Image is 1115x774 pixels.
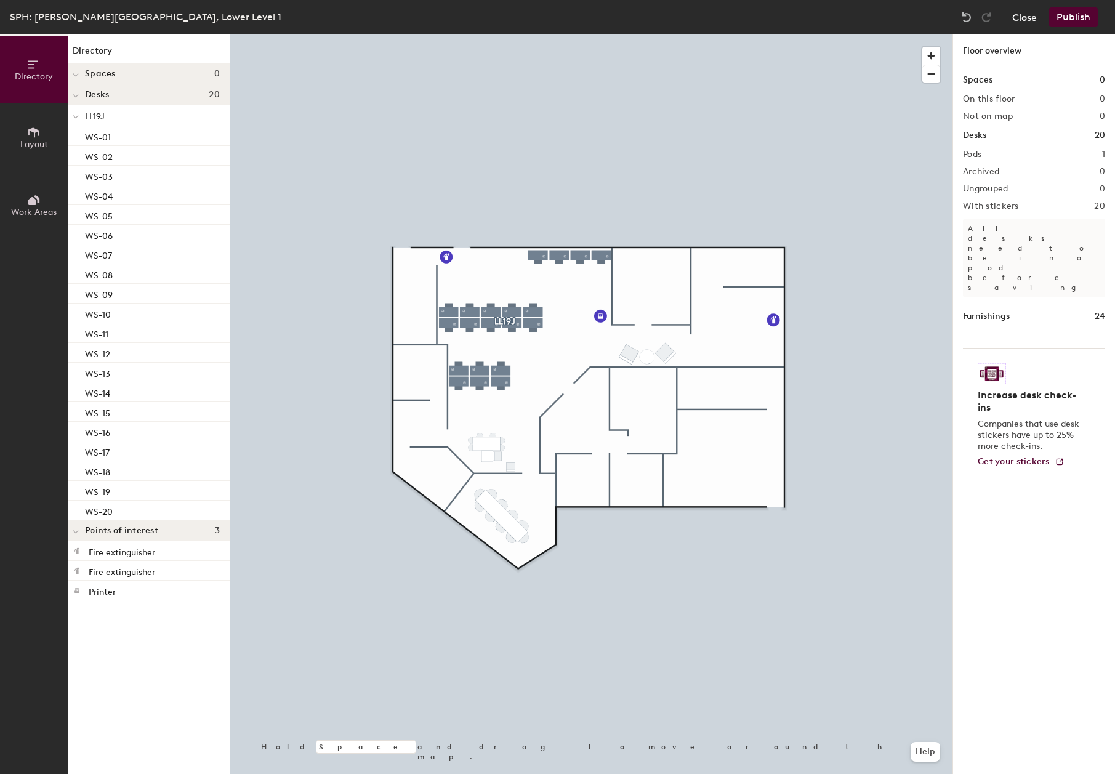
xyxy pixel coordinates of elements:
[1049,7,1098,27] button: Publish
[85,444,110,458] p: WS-17
[978,456,1050,467] span: Get your stickers
[85,326,108,340] p: WS-11
[953,34,1115,63] h1: Floor overview
[85,286,113,300] p: WS-09
[1094,201,1105,211] h2: 20
[85,345,110,360] p: WS-12
[89,563,155,578] p: Fire extinguisher
[85,526,158,536] span: Points of interest
[1102,150,1105,159] h2: 1
[963,219,1105,297] p: All desks need to be in a pod before saving
[215,526,220,536] span: 3
[85,483,110,498] p: WS-19
[1100,184,1105,194] h2: 0
[68,44,230,63] h1: Directory
[85,464,110,478] p: WS-18
[89,583,116,597] p: Printer
[963,310,1010,323] h1: Furnishings
[85,267,113,281] p: WS-08
[85,424,110,438] p: WS-16
[10,9,281,25] div: SPH: [PERSON_NAME][GEOGRAPHIC_DATA], Lower Level 1
[85,247,112,261] p: WS-07
[963,150,981,159] h2: Pods
[1100,111,1105,121] h2: 0
[1012,7,1037,27] button: Close
[20,139,48,150] span: Layout
[85,69,116,79] span: Spaces
[1095,310,1105,323] h1: 24
[85,208,113,222] p: WS-05
[89,544,155,558] p: Fire extinguisher
[85,90,109,100] span: Desks
[85,111,105,122] span: LL19J
[85,405,110,419] p: WS-15
[1100,167,1105,177] h2: 0
[85,148,113,163] p: WS-02
[963,73,992,87] h1: Spaces
[980,11,992,23] img: Redo
[963,184,1008,194] h2: Ungrouped
[978,419,1083,452] p: Companies that use desk stickers have up to 25% more check-ins.
[978,389,1083,414] h4: Increase desk check-ins
[85,503,113,517] p: WS-20
[1100,73,1105,87] h1: 0
[963,94,1015,104] h2: On this floor
[85,365,110,379] p: WS-13
[209,90,220,100] span: 20
[85,168,113,182] p: WS-03
[85,227,113,241] p: WS-06
[978,457,1065,467] a: Get your stickers
[11,207,57,217] span: Work Areas
[85,385,110,399] p: WS-14
[911,742,940,762] button: Help
[978,363,1006,384] img: Sticker logo
[963,111,1013,121] h2: Not on map
[1095,129,1105,142] h1: 20
[85,129,111,143] p: WS-01
[963,167,999,177] h2: Archived
[1100,94,1105,104] h2: 0
[963,129,986,142] h1: Desks
[85,306,111,320] p: WS-10
[214,69,220,79] span: 0
[963,201,1019,211] h2: With stickers
[960,11,973,23] img: Undo
[15,71,53,82] span: Directory
[85,188,113,202] p: WS-04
